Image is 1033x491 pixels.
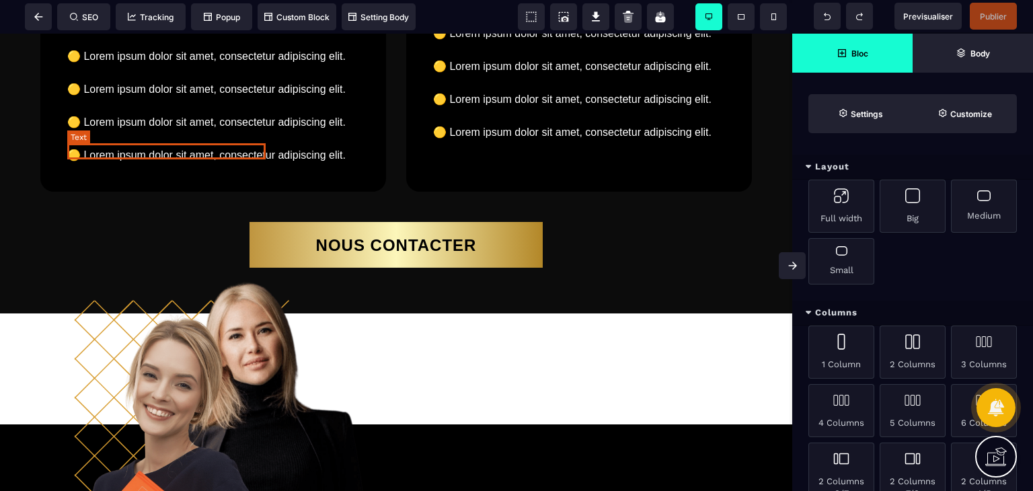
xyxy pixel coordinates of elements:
span: Previsualiser [903,11,953,22]
span: Publier [980,11,1007,22]
div: 4 Columns [808,384,874,437]
span: Open Blocks [792,34,913,73]
strong: Bloc [851,48,868,59]
span: Settings [808,94,913,133]
span: Setting Body [348,12,409,22]
div: 6 Columns [951,384,1017,437]
button: NOUS CONTACTER [250,188,543,234]
div: 5 Columns [880,384,946,437]
span: Open Style Manager [913,94,1017,133]
span: Open Layer Manager [913,34,1033,73]
span: Tracking [128,12,174,22]
div: Small [808,238,874,285]
text: 🟡 Lorem ipsum dolor sit amet, consectetur adipiscing elit. [67,112,359,131]
span: View components [518,3,545,30]
strong: Body [970,48,990,59]
span: Screenshot [550,3,577,30]
span: SEO [70,12,98,22]
div: Big [880,180,946,233]
span: Custom Block [264,12,330,22]
text: 🟡 Lorem ipsum dolor sit amet, consectetur adipiscing elit. [433,56,725,75]
span: Popup [204,12,240,22]
text: 🟡 Lorem ipsum dolor sit amet, consectetur adipiscing elit. [67,79,359,98]
span: PARAGRAPHE [495,455,646,479]
text: 🟡 Lorem ipsum dolor sit amet, consectetur adipiscing elit. [67,46,359,65]
span: Preview [894,3,962,30]
div: Medium [951,180,1017,233]
text: 🟡 Lorem ipsum dolor sit amet, consectetur adipiscing elit. [67,13,359,32]
div: 3 Columns [951,326,1017,379]
div: 2 Columns [880,326,946,379]
div: Columns [792,301,1033,326]
h2: TITRE DU [396,448,763,486]
strong: Customize [950,109,992,119]
text: 🟡 Lorem ipsum dolor sit amet, consectetur adipiscing elit. [433,89,725,108]
div: Full width [808,180,874,233]
text: 🟡 Lorem ipsum dolor sit amet, consectetur adipiscing elit. [433,23,725,42]
strong: Settings [851,109,883,119]
div: 1 Column [808,326,874,379]
div: Layout [792,155,1033,180]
